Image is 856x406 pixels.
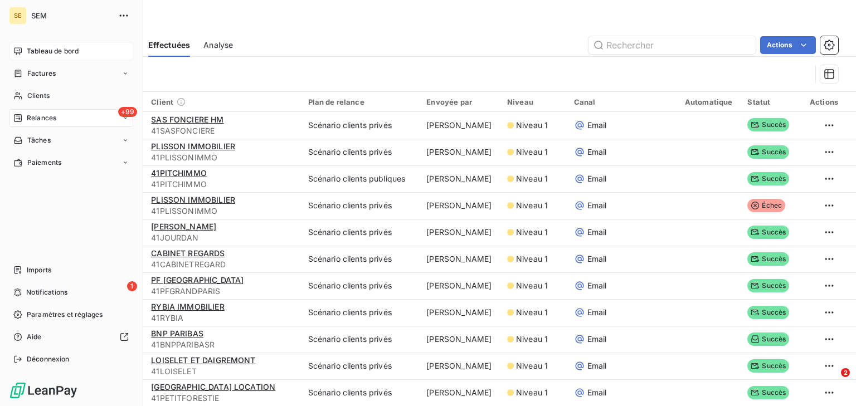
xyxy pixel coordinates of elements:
[587,334,607,345] span: Email
[516,200,548,211] span: Niveau 1
[841,368,850,377] span: 2
[9,261,133,279] a: Imports
[420,299,500,326] td: [PERSON_NAME]
[587,227,607,238] span: Email
[151,179,294,190] span: 41PITCHIMMO
[27,158,61,168] span: Paiements
[9,87,133,105] a: Clients
[747,226,789,239] span: Succès
[301,165,420,192] td: Scénario clients publiques
[151,259,294,270] span: 41CABINETREGARD
[587,200,607,211] span: Email
[9,328,133,346] a: Aide
[301,299,420,326] td: Scénario clients privés
[574,97,672,106] div: Canal
[747,279,789,292] span: Succès
[587,253,607,265] span: Email
[747,252,789,266] span: Succès
[747,359,789,373] span: Succès
[9,381,78,399] img: Logo LeanPay
[420,326,500,353] td: [PERSON_NAME]
[516,146,548,158] span: Niveau 1
[151,312,294,324] span: 41RYBIA
[747,306,789,319] span: Succès
[27,332,42,342] span: Aide
[587,307,607,318] span: Email
[587,360,607,371] span: Email
[516,280,548,291] span: Niveau 1
[9,7,27,25] div: SE
[151,248,225,258] span: CABINET REGARDS
[301,112,420,139] td: Scénario clients privés
[151,286,294,297] span: 41PFGRANDPARIS
[747,199,785,212] span: Échec
[301,379,420,406] td: Scénario clients privés
[151,339,294,350] span: 41BNPPARIBASR
[26,287,67,297] span: Notifications
[516,173,548,184] span: Niveau 1
[760,36,816,54] button: Actions
[747,145,789,159] span: Succès
[420,112,500,139] td: [PERSON_NAME]
[587,280,607,291] span: Email
[587,120,607,131] span: Email
[9,65,133,82] a: Factures
[420,353,500,379] td: [PERSON_NAME]
[203,40,233,51] span: Analyse
[808,97,838,106] div: Actions
[507,97,561,106] div: Niveau
[31,11,111,20] span: SEM
[516,334,548,345] span: Niveau 1
[151,141,235,151] span: PLISSON IMMOBILIER
[27,91,50,101] span: Clients
[9,131,133,149] a: Tâches
[118,107,137,117] span: +99
[420,139,500,165] td: [PERSON_NAME]
[151,195,235,204] span: PLISSON IMMOBILIER
[151,115,223,124] span: SAS FONCIERE HM
[148,40,191,51] span: Effectuées
[151,366,294,377] span: 41LOISELET
[420,165,500,192] td: [PERSON_NAME]
[151,168,207,178] span: 41PITCHIMMO
[9,42,133,60] a: Tableau de bord
[516,227,548,238] span: Niveau 1
[9,306,133,324] a: Paramètres et réglages
[151,125,294,136] span: 41SASFONCIERE
[420,192,500,219] td: [PERSON_NAME]
[301,246,420,272] td: Scénario clients privés
[818,368,845,395] iframe: Intercom live chat
[301,326,420,353] td: Scénario clients privés
[685,97,735,106] div: Automatique
[151,97,173,106] span: Client
[301,272,420,299] td: Scénario clients privés
[151,152,294,163] span: 41PLISSONIMMO
[747,172,789,185] span: Succès
[9,154,133,172] a: Paiements
[516,387,548,398] span: Niveau 1
[27,46,79,56] span: Tableau de bord
[587,146,607,158] span: Email
[420,246,500,272] td: [PERSON_NAME]
[301,139,420,165] td: Scénario clients privés
[516,253,548,265] span: Niveau 1
[516,360,548,371] span: Niveau 1
[747,332,789,346] span: Succès
[151,275,244,285] span: PF [GEOGRAPHIC_DATA]
[747,118,789,131] span: Succès
[27,310,103,320] span: Paramètres et réglages
[151,232,294,243] span: 41JOURDAN
[420,272,500,299] td: [PERSON_NAME]
[426,97,494,106] div: Envoyée par
[301,353,420,379] td: Scénario clients privés
[151,329,203,338] span: BNP PARIBAS
[420,219,500,246] td: [PERSON_NAME]
[587,173,607,184] span: Email
[27,69,56,79] span: Factures
[151,222,216,231] span: [PERSON_NAME]
[151,393,294,404] span: 41PETITFORESTIE
[747,386,789,399] span: Succès
[301,192,420,219] td: Scénario clients privés
[151,302,224,311] span: RYBIA IMMOBILIER
[151,206,294,217] span: 41PLISSONIMMO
